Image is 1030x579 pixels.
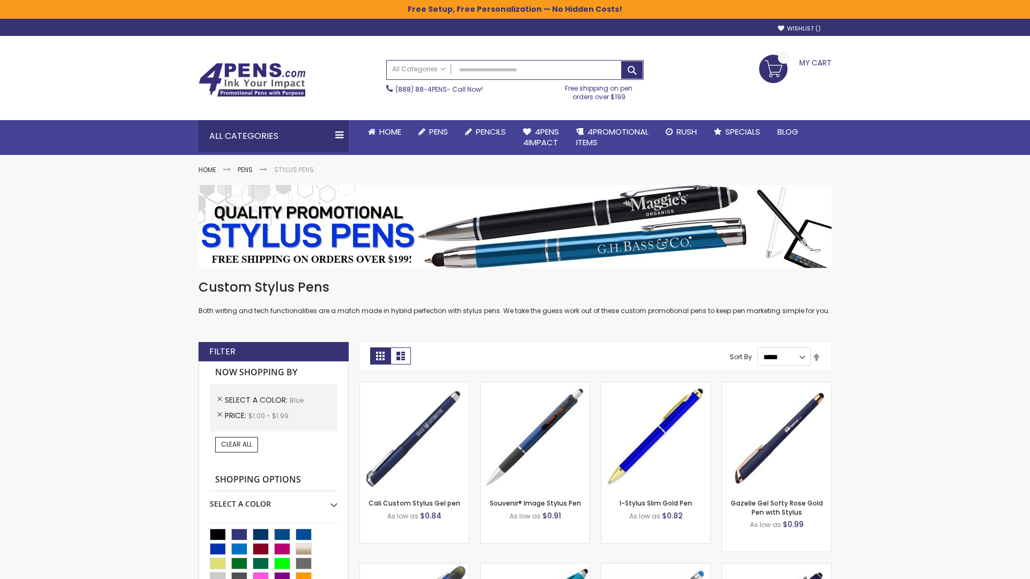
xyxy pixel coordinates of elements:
[476,126,506,137] span: Pencils
[777,126,798,137] span: Blog
[657,120,705,144] a: Rush
[750,520,781,529] span: As low as
[395,85,483,94] span: - Call Now!
[731,499,823,516] a: Gazelle Gel Softy Rose Gold Pen with Stylus
[568,120,657,155] a: 4PROMOTIONALITEMS
[209,346,236,358] strong: Filter
[481,563,590,572] a: Neon Stylus Highlighter-Pen Combo-Blue
[395,85,447,94] a: (888) 88-4PENS
[369,499,460,508] a: Cali Custom Stylus Gel pen
[210,491,337,509] div: Select A Color
[360,382,469,391] a: Cali Custom Stylus Gel pen-Blue
[510,511,541,521] span: As low as
[238,165,253,174] a: Pens
[215,437,258,452] a: Clear All
[225,410,248,421] span: Price
[387,511,418,521] span: As low as
[601,563,710,572] a: Islander Softy Gel with Stylus - ColorJet Imprint-Blue
[722,382,831,391] a: Gazelle Gel Softy Rose Gold Pen with Stylus-Blue
[676,126,697,137] span: Rush
[370,347,391,365] strong: Grid
[576,126,649,148] span: 4PROMOTIONAL ITEMS
[601,382,710,491] img: I-Stylus Slim Gold-Blue
[783,519,804,530] span: $0.99
[523,126,559,148] span: 4Pens 4impact
[481,382,590,491] img: Souvenir® Image Stylus Pen-Blue
[198,185,832,268] img: Stylus Pens
[225,395,290,405] span: Select A Color
[705,120,769,144] a: Specials
[360,382,469,491] img: Cali Custom Stylus Gel pen-Blue
[290,396,304,405] span: Blue
[387,61,451,78] a: All Categories
[198,63,306,97] img: 4Pens Custom Pens and Promotional Products
[274,165,314,174] strong: Stylus Pens
[730,352,752,361] label: Sort By
[542,510,561,521] span: $0.91
[198,120,349,152] div: All Categories
[392,65,446,73] span: All Categories
[410,120,457,144] a: Pens
[514,120,568,155] a: 4Pens4impact
[620,499,692,508] a: I-Stylus Slim Gold Pen
[725,126,760,137] span: Specials
[360,563,469,572] a: Souvenir® Jalan Highlighter Stylus Pen Combo-Blue
[420,510,442,521] span: $0.84
[379,126,401,137] span: Home
[198,279,832,316] div: Both writing and tech functionalities are a match made in hybrid perfection with stylus pens. We ...
[554,80,644,101] div: Free shipping on pen orders over $199
[198,279,832,296] h1: Custom Stylus Pens
[722,382,831,491] img: Gazelle Gel Softy Rose Gold Pen with Stylus-Blue
[457,120,514,144] a: Pencils
[601,382,710,391] a: I-Stylus Slim Gold-Blue
[210,469,337,492] strong: Shopping Options
[359,120,410,144] a: Home
[248,411,289,420] span: $1.00 - $1.99
[481,382,590,391] a: Souvenir® Image Stylus Pen-Blue
[778,25,821,33] a: Wishlist
[429,126,448,137] span: Pens
[221,440,252,449] span: Clear All
[629,511,660,521] span: As low as
[198,165,216,174] a: Home
[210,361,337,384] strong: Now Shopping by
[662,510,683,521] span: $0.82
[722,563,831,572] a: Custom Soft Touch® Metal Pens with Stylus-Blue
[769,120,807,144] a: Blog
[490,499,581,508] a: Souvenir® Image Stylus Pen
